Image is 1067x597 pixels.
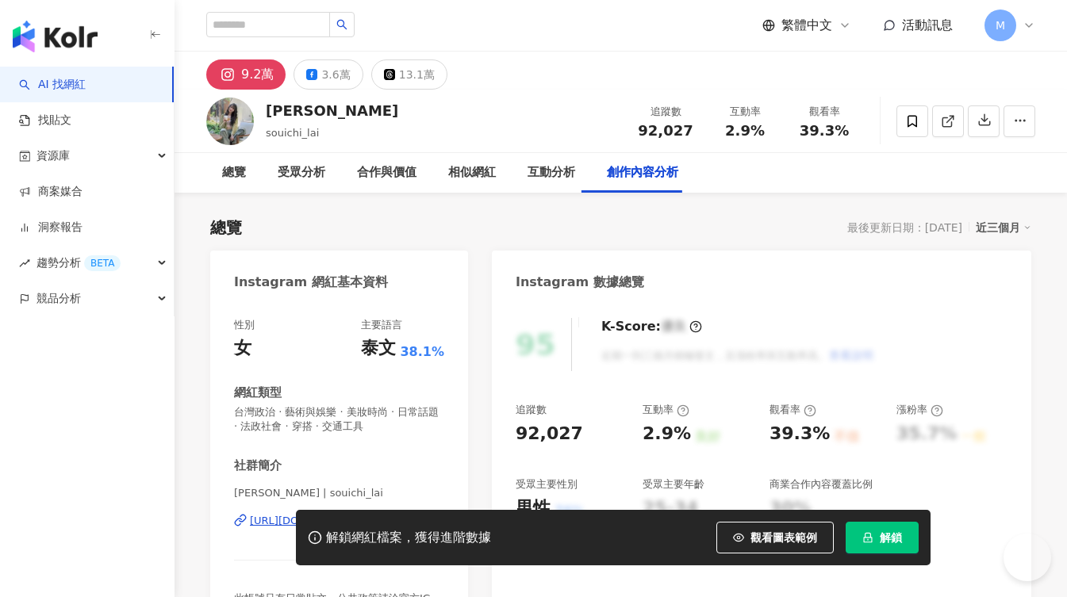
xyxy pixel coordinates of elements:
a: searchAI 找網紅 [19,77,86,93]
div: 商業合作內容覆蓋比例 [770,477,873,492]
button: 觀看圖表範例 [716,522,834,553]
span: lock [862,532,873,543]
div: 互動率 [715,104,775,120]
span: 觀看圖表範例 [750,531,817,544]
div: Instagram 網紅基本資料 [234,274,388,291]
div: 觀看率 [770,403,816,417]
div: 9.2萬 [241,63,274,86]
div: 創作內容分析 [607,163,678,182]
div: 最後更新日期：[DATE] [847,221,962,234]
span: 2.9% [725,123,765,139]
div: 泰文 [361,336,396,361]
a: 商案媒合 [19,184,83,200]
span: 解鎖 [880,531,902,544]
button: 13.1萬 [371,59,447,90]
img: logo [13,21,98,52]
div: 性別 [234,318,255,332]
div: 總覽 [222,163,246,182]
div: 受眾分析 [278,163,325,182]
button: 3.6萬 [294,59,363,90]
span: 92,027 [638,122,693,139]
div: 受眾主要性別 [516,477,578,492]
div: 解鎖網紅檔案，獲得進階數據 [326,530,491,546]
span: 活動訊息 [902,17,953,33]
div: 近三個月 [976,217,1031,238]
div: 合作與價值 [357,163,416,182]
span: 趨勢分析 [36,245,121,281]
div: Instagram 數據總覽 [516,274,644,291]
div: 受眾主要年齡 [643,477,704,492]
a: 找貼文 [19,113,71,128]
span: 繁體中文 [781,17,832,34]
div: 互動率 [643,403,689,417]
div: 追蹤數 [635,104,696,120]
div: 13.1萬 [399,63,435,86]
div: 相似網紅 [448,163,496,182]
div: 92,027 [516,422,583,446]
div: 總覽 [210,216,242,239]
button: 解鎖 [846,522,919,553]
div: 39.3% [770,422,830,446]
span: rise [19,258,30,269]
span: souichi_lai [266,127,319,139]
div: 社群簡介 [234,457,282,474]
a: 洞察報告 [19,220,83,235]
span: M [996,17,1005,34]
div: K-Score : [601,318,702,335]
div: 3.6萬 [321,63,350,86]
div: 漲粉率 [896,403,943,417]
span: 39.3% [800,123,849,139]
span: 台灣政治 · 藝術與娛樂 · 美妝時尚 · 日常話題 · 法政社會 · 穿搭 · 交通工具 [234,405,444,434]
div: 觀看率 [794,104,854,120]
span: search [336,19,347,30]
div: 互動分析 [528,163,575,182]
span: [PERSON_NAME] | souichi_lai [234,486,444,500]
span: 38.1% [400,343,444,361]
div: BETA [84,255,121,271]
div: 網紅類型 [234,385,282,401]
button: 9.2萬 [206,59,286,90]
img: KOL Avatar [206,98,254,145]
div: 追蹤數 [516,403,547,417]
span: 競品分析 [36,281,81,316]
div: 女 [234,336,251,361]
div: 男性 [516,496,551,521]
span: 資源庫 [36,138,70,174]
div: [PERSON_NAME] [266,101,398,121]
div: 主要語言 [361,318,402,332]
div: 2.9% [643,422,691,446]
